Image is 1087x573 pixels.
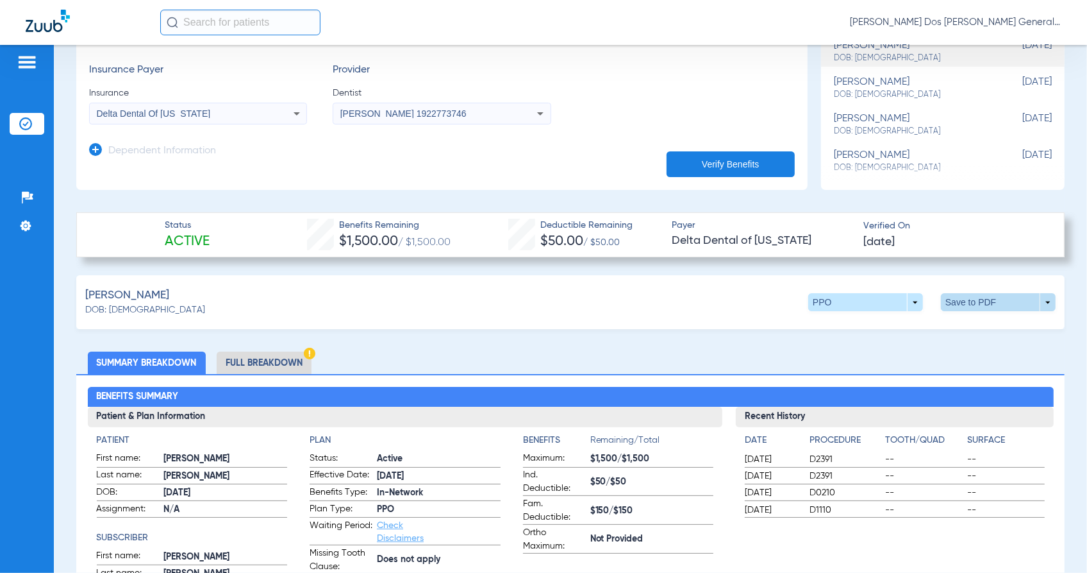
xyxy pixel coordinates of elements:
span: [PERSON_NAME] [164,452,288,466]
span: DOB: [DEMOGRAPHIC_DATA] [834,126,988,137]
span: Benefits Remaining [339,219,451,232]
button: Save to PDF [941,293,1056,311]
h4: Surface [967,434,1045,447]
app-breakdown-title: Benefits [523,434,590,452]
app-breakdown-title: Date [745,434,799,452]
h4: Tooth/Quad [885,434,963,447]
span: [DATE] [988,113,1052,137]
span: [PERSON_NAME] [85,287,169,304]
img: hamburger-icon [17,55,37,70]
h4: Procedure [809,434,881,447]
span: Delta Dental of [US_STATE] [672,233,852,249]
h3: Recent History [736,407,1053,427]
span: [DATE] [863,234,895,250]
span: Deductible Remaining [540,219,633,232]
li: Full Breakdown [217,352,311,374]
span: N/A [164,503,288,517]
span: PPO [377,503,501,517]
button: PPO [808,293,923,311]
div: [PERSON_NAME] [834,113,988,137]
div: [PERSON_NAME] [834,76,988,100]
h2: Benefits Summary [88,387,1054,407]
span: DOB: [97,486,160,501]
span: / $1,500.00 [398,237,451,248]
div: [PERSON_NAME] [834,40,988,64]
span: Effective Date: [310,468,372,484]
app-breakdown-title: Surface [967,434,1045,452]
span: -- [885,453,963,466]
span: Active [165,233,210,251]
span: Benefits Type: [310,486,372,501]
span: $50/$50 [590,475,714,489]
button: Verify Benefits [667,151,795,177]
app-breakdown-title: Tooth/Quad [885,434,963,452]
span: Payer [672,219,852,232]
span: Delta Dental Of [US_STATE] [97,108,211,119]
h3: Patient & Plan Information [88,407,723,427]
h4: Benefits [523,434,590,447]
span: First name: [97,549,160,565]
h3: Dependent Information [108,145,216,158]
span: Last name: [97,468,160,484]
span: Insurance [89,87,307,99]
span: -- [967,470,1045,483]
span: Maximum: [523,452,586,467]
span: / $50.00 [583,238,620,247]
a: Check Disclaimers [377,521,424,543]
span: [DATE] [745,453,799,466]
span: [DATE] [988,76,1052,100]
span: [DATE] [745,504,799,517]
span: -- [885,486,963,499]
span: Ind. Deductible: [523,468,586,495]
span: DOB: [DEMOGRAPHIC_DATA] [85,304,205,317]
span: In-Network [377,486,501,500]
app-breakdown-title: Procedure [809,434,881,452]
span: $1,500.00 [339,235,398,248]
span: DOB: [DEMOGRAPHIC_DATA] [834,162,988,174]
li: Summary Breakdown [88,352,206,374]
h4: Subscriber [97,531,288,545]
span: Plan Type: [310,502,372,518]
img: Search Icon [167,17,178,28]
span: D1110 [809,504,881,517]
span: [DATE] [988,150,1052,173]
span: [PERSON_NAME] [164,470,288,483]
span: -- [967,504,1045,517]
span: Active [377,452,501,466]
span: D2391 [809,470,881,483]
h4: Patient [97,434,288,447]
span: [DATE] [377,470,501,483]
img: Zuub Logo [26,10,70,32]
span: $150/$150 [590,504,714,518]
span: Status [165,219,210,232]
iframe: Chat Widget [1023,511,1087,573]
img: Hazard [304,348,315,359]
span: $50.00 [540,235,583,248]
span: Fam. Deductible: [523,497,586,524]
span: Ortho Maximum: [523,526,586,553]
span: D2391 [809,453,881,466]
h3: Insurance Payer [89,64,307,77]
span: [PERSON_NAME] 1922773746 [340,108,467,119]
span: First name: [97,452,160,467]
div: [PERSON_NAME] [834,150,988,173]
span: D0210 [809,486,881,499]
span: [DATE] [988,40,1052,64]
h3: Provider [333,64,551,77]
span: Dentist [333,87,551,99]
h4: Plan [310,434,501,447]
span: Verified On [863,219,1043,233]
span: [DATE] [745,470,799,483]
span: Not Provided [590,533,714,546]
span: Remaining/Total [590,434,714,452]
span: [DATE] [745,486,799,499]
span: -- [967,453,1045,466]
span: $1,500/$1,500 [590,452,714,466]
h4: Date [745,434,799,447]
span: -- [885,504,963,517]
span: -- [885,470,963,483]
